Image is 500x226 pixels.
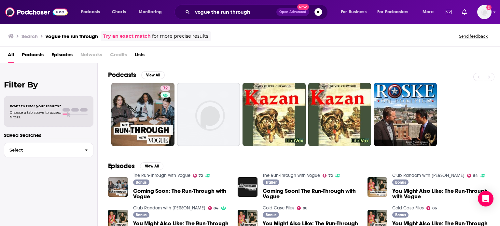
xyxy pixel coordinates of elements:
a: Coming Soon: The Run-Through with Vogue [133,188,230,199]
button: open menu [336,7,375,17]
h3: Search [21,33,38,39]
img: User Profile [477,5,492,19]
span: New [297,4,309,10]
h2: Filter By [4,80,93,89]
span: Select [4,148,79,152]
span: Charts [112,7,126,17]
a: EpisodesView All [108,162,163,170]
span: 84 [473,174,478,177]
a: Episodes [51,49,73,63]
div: Search podcasts, credits, & more... [181,5,334,20]
a: Podcasts [22,49,44,63]
span: Bonus [395,180,406,184]
h2: Podcasts [108,71,136,79]
a: Coming Soon! The Run-Through with Vogue [263,188,360,199]
a: 84 [208,206,219,210]
span: Logged in as kathrynwhite [477,5,492,19]
span: Want to filter your results? [10,104,61,108]
input: Search podcasts, credits, & more... [192,7,276,17]
a: The Run-Through with Vogue [133,173,190,178]
span: 72 [328,174,333,177]
span: Bonus [395,213,406,217]
span: 72 [199,174,203,177]
a: PodcastsView All [108,71,165,79]
button: open menu [76,7,108,17]
a: 72 [323,174,333,178]
a: Cold Case Files [263,205,294,211]
button: View All [140,162,163,170]
img: Coming Soon: The Run-Through with Vogue [108,177,128,197]
a: 86 [426,206,437,210]
a: Lists [135,49,145,63]
button: Show profile menu [477,5,492,19]
a: 72 [160,86,170,91]
button: open menu [373,7,418,17]
a: 86 [297,206,307,210]
a: Club Random with Bill Maher [392,173,465,178]
span: Bonus [136,180,146,184]
span: Credits [110,49,127,63]
span: Open Advanced [279,10,306,14]
a: 72 [193,174,203,178]
a: 84 [467,174,478,178]
span: For Podcasters [377,7,409,17]
h2: Episodes [108,162,135,170]
a: The Run-Through with Vogue [263,173,320,178]
img: Coming Soon! The Run-Through with Vogue [238,177,257,197]
div: Open Intercom Messenger [478,191,493,206]
button: open menu [418,7,442,17]
span: 86 [303,207,307,210]
span: for more precise results [152,33,208,40]
a: Try an exact match [103,33,151,40]
button: Send feedback [457,33,490,39]
span: Podcasts [81,7,100,17]
span: Trailer [266,180,277,184]
button: open menu [134,7,170,17]
a: 72 [111,83,174,146]
button: Select [4,143,93,157]
span: Networks [80,49,102,63]
a: Club Random with Bill Maher [133,205,205,211]
button: Open AdvancedNew [276,8,309,16]
span: 86 [432,207,437,210]
h3: vogue the run through [46,33,98,39]
a: Show notifications dropdown [443,7,454,18]
svg: Add a profile image [486,5,492,10]
a: All [8,49,14,63]
a: You Might Also Like: The Run-Through with Vogue [392,188,489,199]
a: Cold Case Files [392,205,424,211]
span: Choose a tab above to access filters. [10,110,61,119]
a: Charts [108,7,130,17]
a: Show notifications dropdown [459,7,469,18]
p: Saved Searches [4,132,93,138]
span: More [423,7,434,17]
span: 72 [163,85,168,92]
span: Bonus [136,213,146,217]
img: You Might Also Like: The Run-Through with Vogue [368,177,387,197]
span: 84 [214,207,218,210]
span: Bonus [266,213,276,217]
button: View All [141,71,165,79]
span: Monitoring [139,7,162,17]
img: Podchaser - Follow, Share and Rate Podcasts [5,6,68,18]
span: For Business [341,7,367,17]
